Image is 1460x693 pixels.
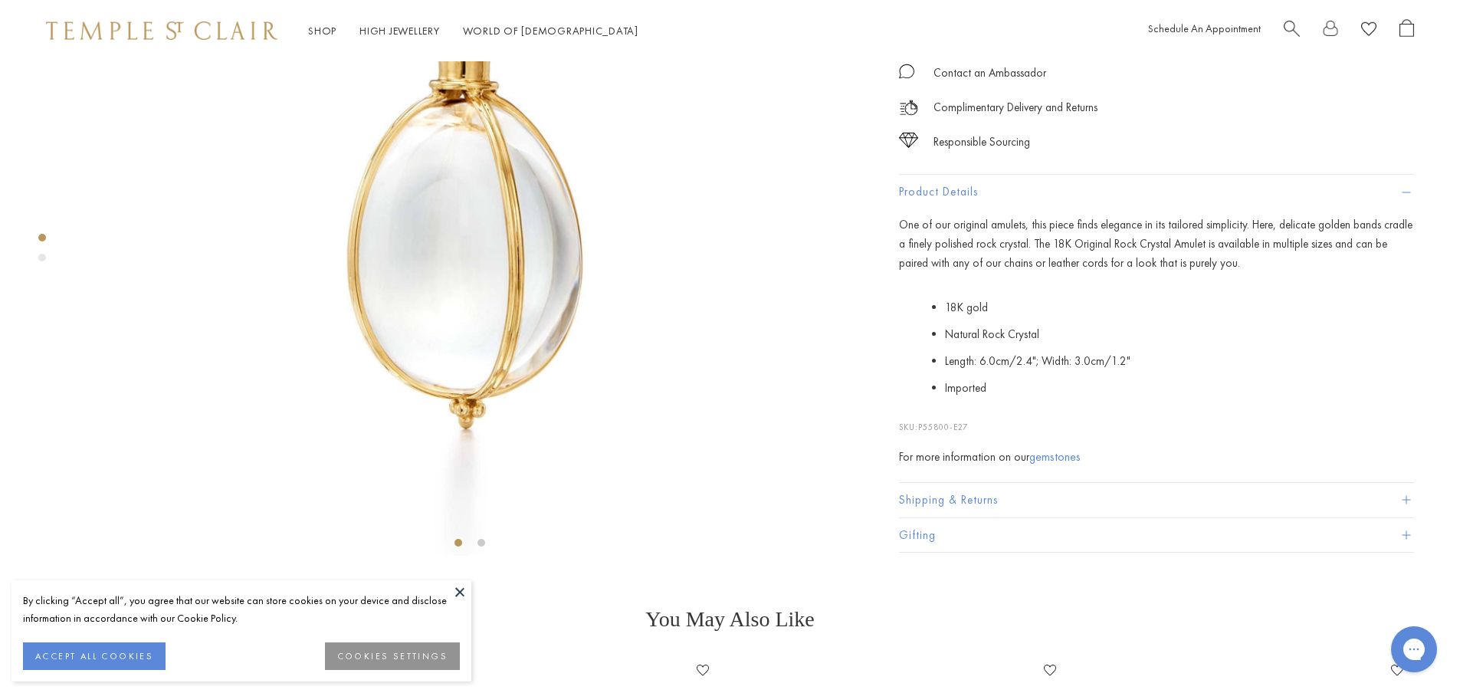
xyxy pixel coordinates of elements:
[899,132,918,147] img: icon_sourcing.svg
[899,215,1414,272] p: One of our original amulets, this piece finds elegance in its tailored simplicity. Here, delicate...
[308,21,638,41] nav: Main navigation
[23,642,166,670] button: ACCEPT ALL COOKIES
[933,97,1097,117] p: Complimentary Delivery and Returns
[933,132,1030,151] div: Responsible Sourcing
[1399,19,1414,43] a: Open Shopping Bag
[899,405,1414,434] p: SKU:
[899,97,918,117] img: icon_delivery.svg
[325,642,460,670] button: COOKIES SETTINGS
[899,482,1414,517] button: Shipping & Returns
[933,63,1046,82] div: Contact an Ambassador
[1361,19,1376,43] a: View Wishlist
[46,21,277,40] img: Temple St. Clair
[918,422,968,432] span: P55800-E27
[359,24,440,38] a: High JewelleryHigh Jewellery
[899,63,914,78] img: MessageIcon-01_2.svg
[899,517,1414,552] button: Gifting
[1284,19,1300,43] a: Search
[945,294,1414,321] li: 18K gold
[899,448,1414,467] div: For more information on our
[1148,21,1261,35] a: Schedule An Appointment
[23,592,460,627] div: By clicking “Accept all”, you agree that our website can store cookies on your device and disclos...
[463,24,638,38] a: World of [DEMOGRAPHIC_DATA]World of [DEMOGRAPHIC_DATA]
[945,321,1414,348] li: Natural Rock Crystal
[1383,621,1445,678] iframe: Gorgias live chat messenger
[899,175,1414,209] button: Product Details
[38,230,46,274] div: Product gallery navigation
[308,24,336,38] a: ShopShop
[945,374,1414,401] li: Imported
[1029,448,1081,465] a: gemstones
[61,607,1399,632] h3: You May Also Like
[945,347,1414,374] li: Length: 6.0cm/2.4"; Width: 3.0cm/1.2"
